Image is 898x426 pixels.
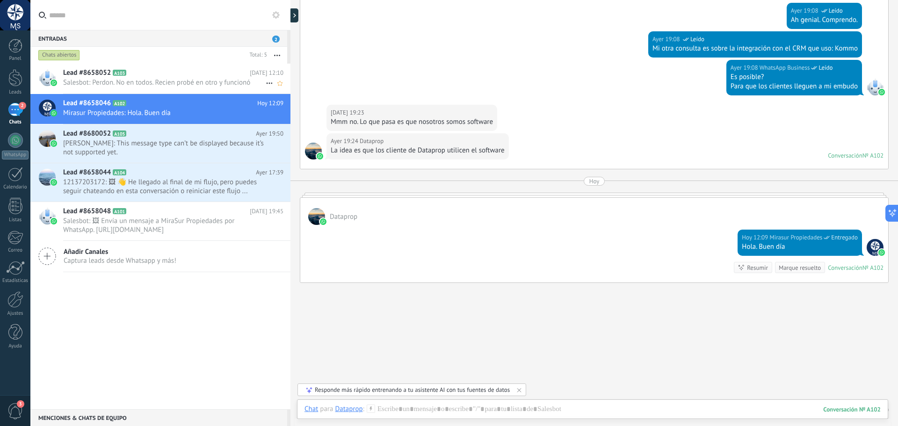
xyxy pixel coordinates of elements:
[828,152,862,159] div: Conversación
[2,119,29,125] div: Chats
[862,152,884,159] div: № A102
[878,249,885,256] img: waba.svg
[256,129,283,138] span: Ayer 19:50
[246,51,267,60] div: Total: 5
[818,63,833,72] span: Leído
[113,208,126,214] span: A101
[747,263,768,272] div: Resumir
[731,72,858,82] div: Es posible?
[113,130,126,137] span: A105
[51,140,57,147] img: waba.svg
[256,168,283,177] span: Ayer 17:39
[652,35,681,44] div: Ayer 19:08
[791,15,858,25] div: Ah genial. Comprendo.
[2,343,29,349] div: Ayuda
[2,56,29,62] div: Panel
[2,310,29,317] div: Ajustes
[2,278,29,284] div: Estadísticas
[308,208,325,225] span: Dataprop
[250,207,283,216] span: [DATE] 19:45
[731,63,760,72] div: Ayer 19:08
[829,6,843,15] span: Leído
[17,400,24,408] span: 3
[257,99,283,108] span: Hoy 12:09
[113,169,126,175] span: A104
[305,143,322,159] span: Dataprop
[823,405,881,413] div: 102
[30,94,290,124] a: Lead #8658046 A102 Hoy 12:09 Mirasur Propiedades: Hola. Buen día
[19,102,26,109] span: 2
[779,263,821,272] div: Marque resuelto
[64,256,176,265] span: Captura leads desde Whatsapp y más!
[731,82,858,91] div: Para que los clientes lleguen a mi embudo
[742,242,858,252] div: Hola. Buen día
[317,153,323,159] img: waba.svg
[331,108,366,117] div: [DATE] 19:23
[63,178,266,195] span: 12137203172: 🖼 👋 He llegado al final de mi flujo, pero puedes seguir chateando en esta conversaci...
[51,179,57,186] img: waba.svg
[63,217,266,234] span: Salesbot: 🖼 Envía un mensaje a MiraSur Propiedades por WhatsApp. [URL][DOMAIN_NAME]
[250,68,283,78] span: [DATE] 12:10
[760,63,810,72] span: WhatsApp Business
[63,68,111,78] span: Lead #8658052
[272,36,280,43] span: 2
[320,218,326,225] img: waba.svg
[330,212,357,221] span: Dataprop
[63,168,111,177] span: Lead #8658044
[867,239,884,256] span: Mirasur Propiedades
[331,146,505,155] div: La idea es que los cliente de Dataprop utilicen el software
[2,184,29,190] div: Calendario
[360,137,384,146] span: Dataprop
[652,44,858,53] div: Mi otra consulta es sobre la integración con el CRM que uso: Kommo
[30,30,287,47] div: Entradas
[315,386,510,394] div: Responde más rápido entrenando a tu asistente AI con tus fuentes de datos
[878,89,885,95] img: waba.svg
[2,89,29,95] div: Leads
[63,99,111,108] span: Lead #8658046
[63,129,111,138] span: Lead #8680052
[331,117,493,127] div: Mmm no. Lo que pasa es que nosotros somos software
[335,404,362,413] div: Dataprop
[267,47,287,64] button: Más
[30,409,287,426] div: Menciones & Chats de equipo
[742,233,769,242] div: Hoy 12:09
[30,124,290,163] a: Lead #8680052 A105 Ayer 19:50 [PERSON_NAME]: This message type can’t be displayed because it’s no...
[64,247,176,256] span: Añadir Canales
[2,151,29,159] div: WhatsApp
[30,64,290,94] a: Lead #8658052 A103 [DATE] 12:10 Salesbot: Perdon. No en todos. Recien probé en otro y funcionó
[63,139,266,157] span: [PERSON_NAME]: This message type can’t be displayed because it’s not supported yet.
[791,6,820,15] div: Ayer 19:08
[51,110,57,116] img: waba.svg
[30,202,290,240] a: Lead #8658048 A101 [DATE] 19:45 Salesbot: 🖼 Envía un mensaje a MiraSur Propiedades por WhatsApp. ...
[51,218,57,224] img: waba.svg
[862,264,884,272] div: № A102
[828,264,862,272] div: Conversación
[589,177,600,186] div: Hoy
[38,50,80,61] div: Chats abiertos
[363,404,364,414] span: :
[113,100,126,106] span: A102
[63,207,111,216] span: Lead #8658048
[320,404,333,414] span: para
[2,217,29,223] div: Listas
[831,233,858,242] span: Entregado
[2,247,29,253] div: Correo
[690,35,704,44] span: Leído
[331,137,360,146] div: Ayer 19:24
[289,8,298,22] div: Mostrar
[63,108,266,117] span: Mirasur Propiedades: Hola. Buen día
[113,70,126,76] span: A103
[30,163,290,202] a: Lead #8658044 A104 Ayer 17:39 12137203172: 🖼 👋 He llegado al final de mi flujo, pero puedes segui...
[867,79,884,95] span: WhatsApp Business
[51,79,57,86] img: waba.svg
[769,233,822,242] span: Mirasur Propiedades (Oficina de Venta)
[63,78,266,87] span: Salesbot: Perdon. No en todos. Recien probé en otro y funcionó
